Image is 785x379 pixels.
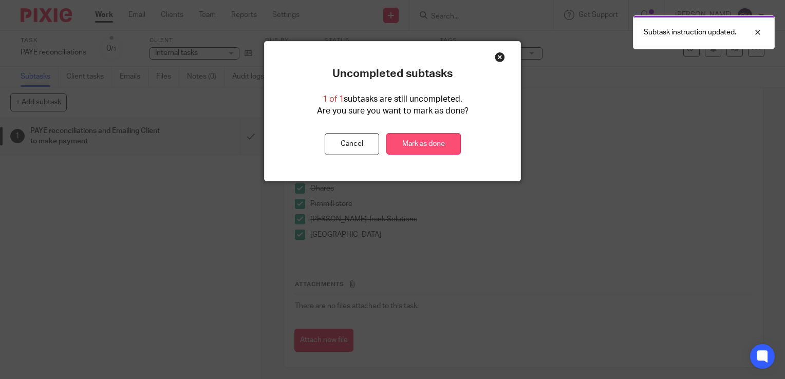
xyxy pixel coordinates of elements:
[317,105,469,117] p: Are you sure you want to mark as done?
[323,93,462,105] p: subtasks are still uncompleted.
[325,133,379,155] button: Cancel
[644,27,736,37] p: Subtask instruction updated.
[323,95,344,103] span: 1 of 1
[332,67,453,81] p: Uncompleted subtasks
[495,52,505,62] div: Close this dialog window
[386,133,461,155] a: Mark as done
